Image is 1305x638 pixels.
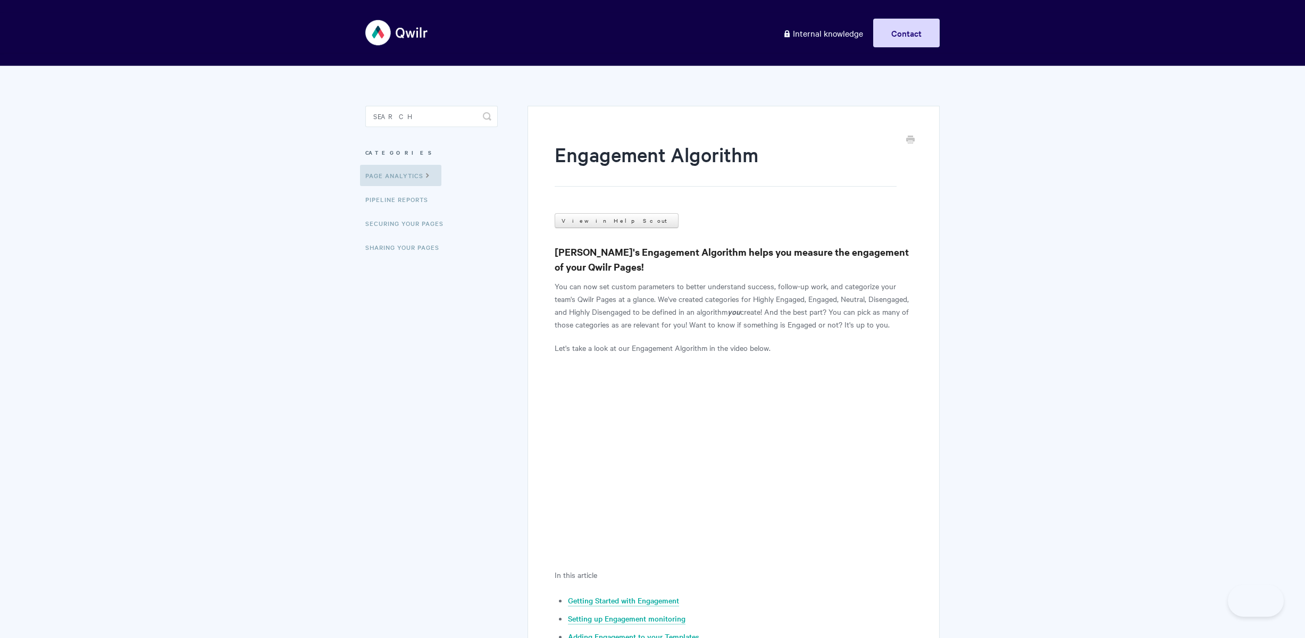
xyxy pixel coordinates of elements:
a: View in Help Scout [555,213,679,228]
input: Search [365,106,498,127]
p: In this article [555,568,913,581]
p: You can now set custom parameters to better understand success, follow-up work, and categorize yo... [555,280,913,331]
p: Let's take a look at our Engagement Algorithm in the video below. [555,341,913,354]
a: Contact [873,19,940,47]
a: Setting up Engagement monitoring [568,613,685,625]
a: Getting Started with Engagement [568,595,679,607]
a: Print this Article [906,135,915,146]
h3: [PERSON_NAME]'s Engagement Algorithm helps you measure the engagement of your Qwilr Pages! [555,245,913,274]
img: Qwilr Help Center [365,13,429,53]
a: Pipeline reports [365,189,436,210]
a: Sharing Your Pages [365,237,447,258]
h1: Engagement Algorithm [555,141,897,187]
a: Page Analytics [360,165,441,186]
a: Securing Your Pages [365,213,451,234]
strong: you [727,306,740,317]
iframe: Toggle Customer Support [1228,585,1284,617]
a: Internal knowledge [775,19,871,47]
h3: Categories [365,143,498,162]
